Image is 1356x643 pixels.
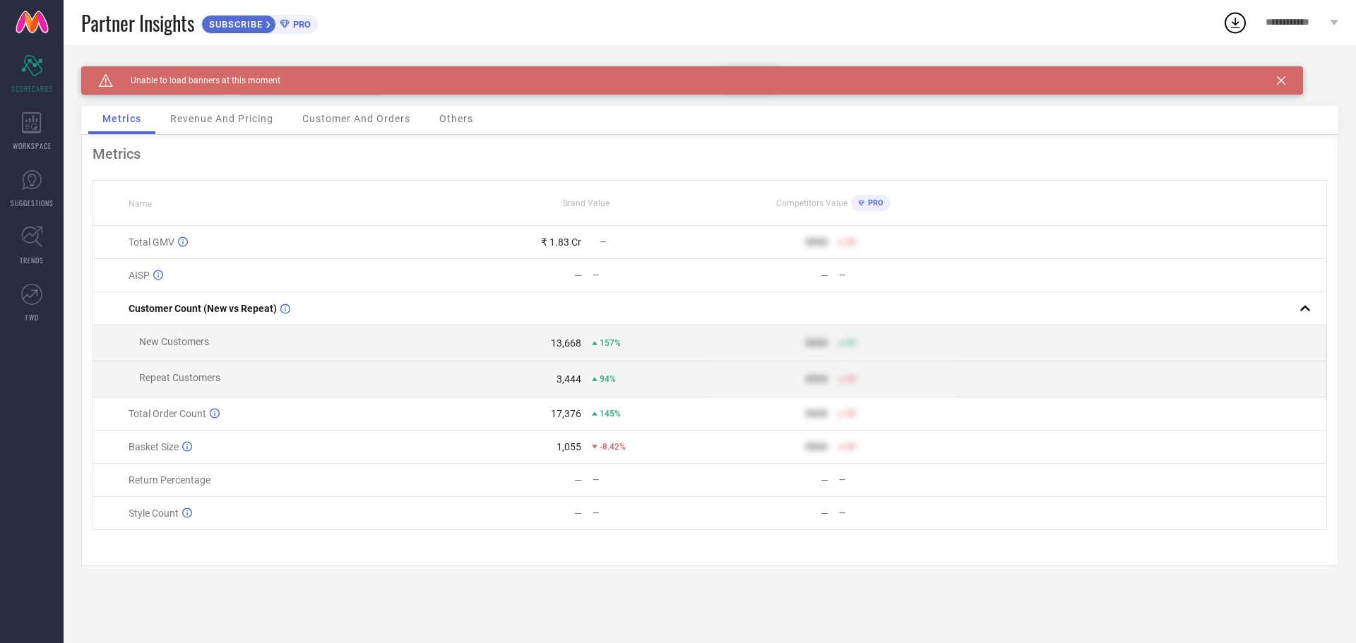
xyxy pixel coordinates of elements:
div: 13,668 [551,337,581,349]
span: 157% [600,338,621,348]
div: 1,055 [557,441,581,452]
span: Brand Value [563,198,609,208]
span: New Customers [139,336,209,347]
span: SUBSCRIBE [202,19,266,30]
div: — [574,507,582,519]
div: Brand [81,66,222,76]
div: — [821,270,828,281]
div: — [593,270,709,280]
div: — [821,507,828,519]
span: WORKSPACE [13,140,52,151]
span: FWD [25,312,39,323]
span: 50 [846,442,856,452]
div: 9999 [805,236,828,248]
span: Customer And Orders [302,113,410,124]
div: 9999 [805,441,828,452]
div: — [839,508,956,518]
div: 9999 [805,408,828,419]
div: 17,376 [551,408,581,419]
div: — [574,474,582,486]
span: 50 [846,374,856,384]
span: — [600,237,606,247]
div: — [593,475,709,485]
div: 9999 [805,337,828,349]
span: 94% [600,374,616,384]
div: Open download list [1223,10,1248,35]
span: Competitors Value [776,198,847,208]
span: Return Percentage [129,474,210,486]
span: Repeat Customers [139,372,220,383]
span: PRO [864,198,884,208]
div: — [821,474,828,486]
span: Total GMV [129,236,174,248]
span: Customer Count (New vs Repeat) [129,303,277,314]
span: 145% [600,409,621,419]
span: TRENDS [20,255,44,265]
span: Partner Insights [81,8,194,37]
span: SCORECARDS [11,83,53,94]
span: Name [129,199,152,209]
span: Unable to load banners at this moment [113,76,280,85]
span: Metrics [102,113,141,124]
div: ₹ 1.83 Cr [541,236,581,248]
span: 50 [846,338,856,348]
a: SUBSCRIBEPRO [201,11,318,34]
span: AISP [129,270,150,281]
div: — [574,270,582,281]
div: 3,444 [557,373,581,385]
span: Basket Size [129,441,179,452]
span: Total Order Count [129,408,206,419]
span: -8.42% [600,442,626,452]
span: PRO [290,19,311,30]
span: Others [439,113,473,124]
div: Metrics [93,145,1327,162]
span: Revenue And Pricing [170,113,273,124]
div: 9999 [805,373,828,385]
div: — [839,475,956,485]
div: — [593,508,709,518]
div: — [839,270,956,280]
span: 50 [846,409,856,419]
span: 50 [846,237,856,247]
span: SUGGESTIONS [11,198,54,208]
span: Style Count [129,507,179,519]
